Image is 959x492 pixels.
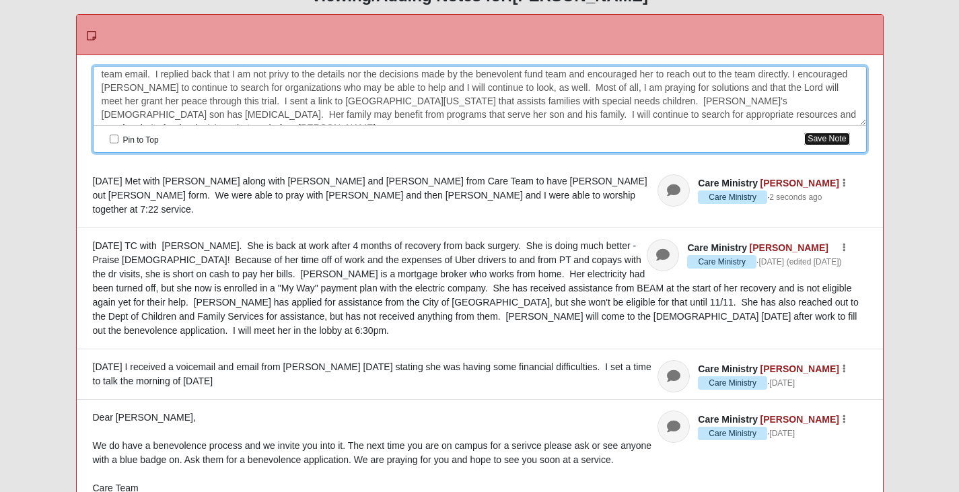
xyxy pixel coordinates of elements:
a: [DATE] [769,377,795,389]
span: · [698,376,769,390]
span: Care Ministry [687,242,747,253]
time: August 25, 2025, 7:18 PM [769,429,795,438]
span: Care Ministry [698,427,767,440]
span: Care Ministry [698,363,758,374]
span: Care Ministry [687,255,756,269]
span: Care Ministry [698,376,767,390]
span: Care Ministry [698,414,758,425]
time: August 28, 2025, 9:30 AM [758,257,784,267]
span: Care Ministry [698,190,767,204]
span: · [687,255,758,269]
span: · [698,427,769,440]
a: [PERSON_NAME] [760,178,839,188]
a: 2 seconds ago [769,191,822,203]
a: [PERSON_NAME] [750,242,828,253]
span: Pin to Top [123,135,159,145]
span: Care Ministry [698,178,758,188]
a: [DATE](edited [DATE]) [758,256,841,268]
div: [DATE] Rec'd text from [PERSON_NAME] that her circumstances have changed and she and her boys hav... [94,67,866,126]
a: [DATE] [769,427,795,440]
span: · [698,190,769,204]
div: [DATE] Met with [PERSON_NAME] along with [PERSON_NAME] and [PERSON_NAME] from Care Team to have [... [93,174,867,217]
time: August 28, 2025, 8:48 AM [769,378,795,388]
div: [DATE] TC with [PERSON_NAME]. She is back at work after 4 months of recovery from back surgery. S... [93,239,867,338]
time: August 28, 2025, 9:30 AM [787,257,842,267]
input: Pin to Top [110,135,118,143]
button: Save Note [804,133,849,145]
time: September 3, 2025, 3:28 PM [769,192,822,202]
a: [PERSON_NAME] [760,414,839,425]
div: [DATE] I received a voicemail and email from [PERSON_NAME] [DATE] stating she was having some fin... [93,360,867,388]
a: [PERSON_NAME] [760,363,839,374]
